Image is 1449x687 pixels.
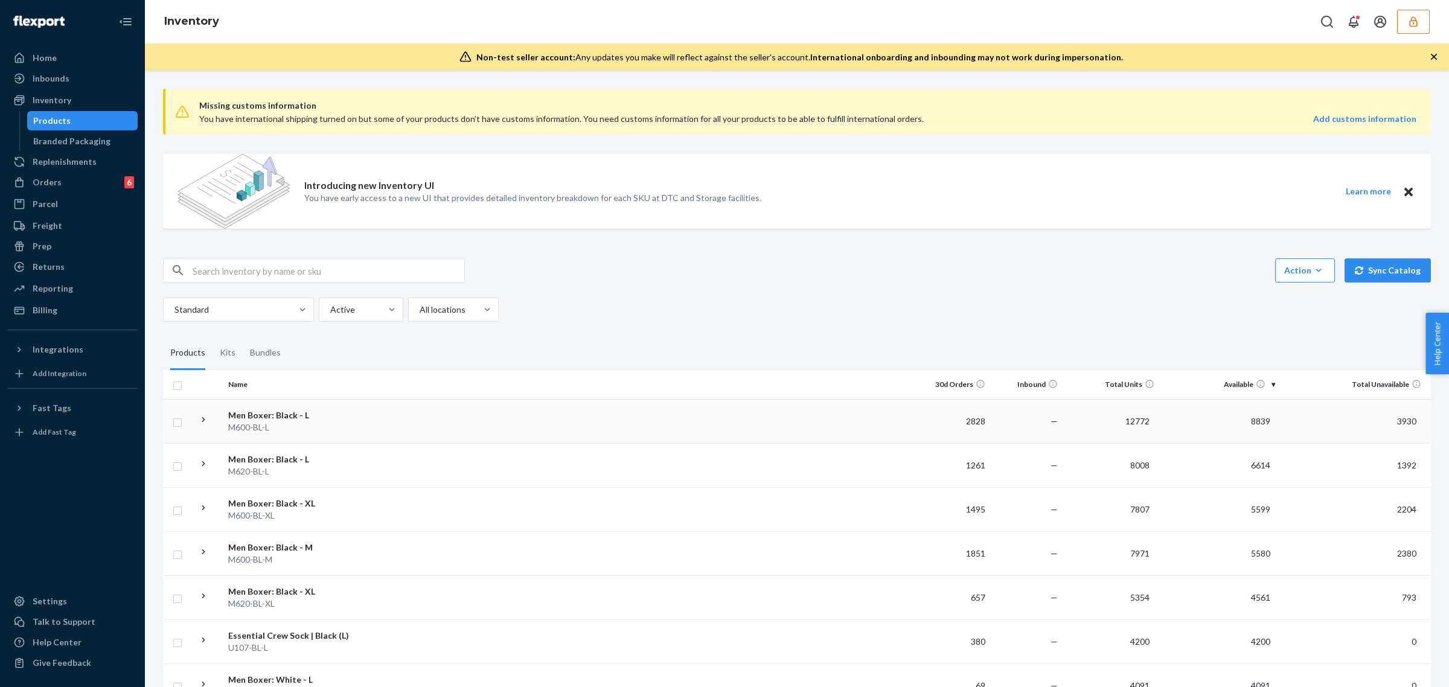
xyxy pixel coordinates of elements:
[304,192,761,204] p: You have early access to a new UI that provides detailed inventory breakdown for each SKU at DTC ...
[1392,460,1421,470] span: 1392
[33,52,57,64] div: Home
[33,156,97,168] div: Replenishments
[1051,504,1058,514] span: —
[228,409,354,421] div: Men Boxer: Black - L
[476,52,575,62] span: Non-test seller account:
[810,52,1123,62] span: International onboarding and inbounding may not work during impersonation.
[1246,592,1275,602] span: 4561
[7,612,138,631] a: Talk to Support
[33,657,91,669] div: Give Feedback
[476,51,1123,63] div: Any updates you make will reflect against the seller's account.
[7,237,138,256] a: Prep
[1425,313,1449,374] button: Help Center
[1392,548,1421,558] span: 2380
[33,343,83,356] div: Integrations
[7,69,138,88] a: Inbounds
[1051,416,1058,426] span: —
[7,364,138,383] a: Add Integration
[220,336,235,370] div: Kits
[1051,592,1058,602] span: —
[7,592,138,611] a: Settings
[7,152,138,171] a: Replenishments
[304,179,434,193] p: Introducing new Inventory UI
[1246,460,1275,470] span: 6614
[33,135,110,147] div: Branded Packaging
[990,370,1063,399] th: Inbound
[1246,636,1275,647] span: 4200
[13,16,65,28] img: Flexport logo
[1125,504,1154,514] span: 7807
[7,173,138,192] a: Orders6
[33,72,69,85] div: Inbounds
[228,510,354,522] div: M600-BL-XL
[33,368,86,379] div: Add Integration
[1315,10,1339,34] button: Open Search Box
[1342,10,1366,34] button: Open notifications
[1246,416,1275,426] span: 8839
[33,616,95,628] div: Talk to Support
[1392,416,1421,426] span: 3930
[164,14,219,28] a: Inventory
[33,115,71,127] div: Products
[228,465,354,478] div: M620-BL-L
[33,283,73,295] div: Reporting
[918,575,990,619] td: 657
[223,370,359,399] th: Name
[1159,370,1280,399] th: Available
[33,240,51,252] div: Prep
[1121,416,1154,426] span: 12772
[124,176,134,188] div: 6
[1392,504,1421,514] span: 2204
[1246,504,1275,514] span: 5599
[1313,113,1416,125] a: Add customs information
[228,630,354,642] div: Essential Crew Sock | Black (L)
[918,619,990,663] td: 380
[33,304,57,316] div: Billing
[1125,636,1154,647] span: 4200
[918,531,990,575] td: 1851
[193,258,464,283] input: Search inventory by name or sku
[228,453,354,465] div: Men Boxer: Black - L
[7,279,138,298] a: Reporting
[1407,636,1421,647] span: 0
[1368,10,1392,34] button: Open account menu
[1401,184,1416,199] button: Close
[7,633,138,652] a: Help Center
[250,336,281,370] div: Bundles
[114,10,138,34] button: Close Navigation
[7,340,138,359] button: Integrations
[1246,548,1275,558] span: 5580
[918,487,990,531] td: 1495
[33,220,62,232] div: Freight
[7,48,138,68] a: Home
[33,261,65,273] div: Returns
[1125,460,1154,470] span: 8008
[1397,592,1421,602] span: 793
[33,427,76,437] div: Add Fast Tag
[228,421,354,433] div: M600-BL-L
[7,257,138,276] a: Returns
[1275,258,1335,283] button: Action
[228,586,354,598] div: Men Boxer: Black - XL
[418,304,420,316] input: All locations
[918,399,990,443] td: 2828
[1345,258,1431,283] button: Sync Catalog
[27,111,138,130] a: Products
[178,154,290,229] img: new-reports-banner-icon.82668bd98b6a51aee86340f2a7b77ae3.png
[1284,264,1326,276] div: Action
[918,443,990,487] td: 1261
[329,304,330,316] input: Active
[1051,636,1058,647] span: —
[228,554,354,566] div: M600-BL-M
[1280,370,1431,399] th: Total Unavailable
[1338,184,1398,199] button: Learn more
[7,194,138,214] a: Parcel
[1313,113,1416,124] strong: Add customs information
[7,398,138,418] button: Fast Tags
[7,423,138,442] a: Add Fast Tag
[228,598,354,610] div: M620-BL-XL
[1051,548,1058,558] span: —
[33,636,82,648] div: Help Center
[228,642,354,654] div: U107-BL-L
